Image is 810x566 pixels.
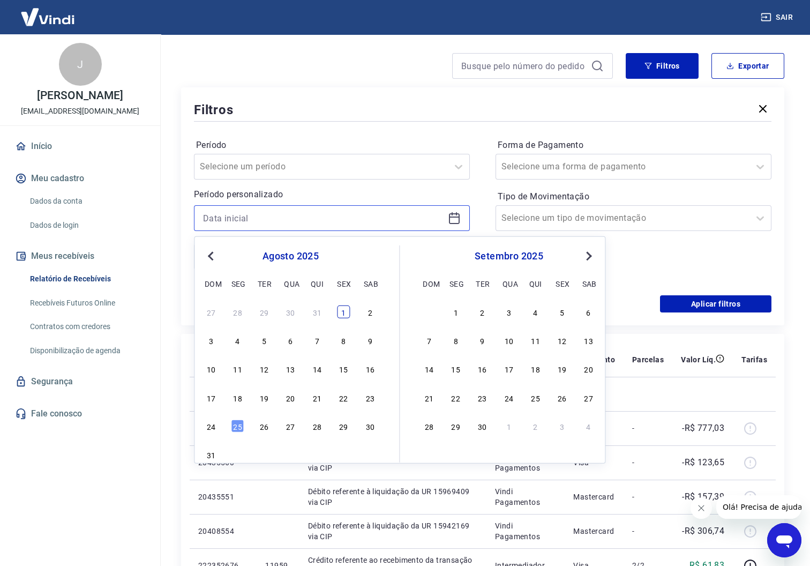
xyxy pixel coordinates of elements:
[337,277,350,289] div: sex
[681,354,716,365] p: Valor Líq.
[337,448,350,461] div: Choose sexta-feira, 5 de setembro de 2025
[498,190,769,203] label: Tipo de Movimentação
[502,306,515,318] div: Choose quarta-feira, 3 de setembro de 2025
[626,53,699,79] button: Filtros
[682,422,724,435] p: -R$ 777,03
[364,420,377,433] div: Choose sábado, 30 de agosto de 2025
[495,520,556,542] p: Vindi Pagamentos
[231,277,244,289] div: seg
[284,448,297,461] div: Choose quarta-feira, 3 de setembro de 2025
[13,167,147,190] button: Meu cadastro
[449,306,462,318] div: Choose segunda-feira, 1 de setembro de 2025
[13,1,82,33] img: Vindi
[258,334,271,347] div: Choose terça-feira, 5 de agosto de 2025
[529,420,542,433] div: Choose quinta-feira, 2 de outubro de 2025
[556,391,568,404] div: Choose sexta-feira, 26 de setembro de 2025
[194,188,470,201] p: Período personalizado
[556,306,568,318] div: Choose sexta-feira, 5 de setembro de 2025
[691,497,712,519] iframe: Fechar mensagem
[26,268,147,290] a: Relatório de Recebíveis
[582,306,595,318] div: Choose sábado, 6 de setembro de 2025
[423,277,436,289] div: dom
[203,250,378,263] div: agosto 2025
[311,391,324,404] div: Choose quinta-feira, 21 de agosto de 2025
[556,420,568,433] div: Choose sexta-feira, 3 de outubro de 2025
[476,277,489,289] div: ter
[364,334,377,347] div: Choose sábado, 9 de agosto de 2025
[311,277,324,289] div: qui
[364,306,377,318] div: Choose sábado, 2 de agosto de 2025
[203,210,444,226] input: Data inicial
[258,448,271,461] div: Choose terça-feira, 2 de setembro de 2025
[582,277,595,289] div: sab
[556,362,568,375] div: Choose sexta-feira, 19 de setembro de 2025
[284,391,297,404] div: Choose quarta-feira, 20 de agosto de 2025
[582,420,595,433] div: Choose sábado, 4 de outubro de 2025
[308,520,478,542] p: Débito referente à liquidação da UR 15942169 via CIP
[759,8,797,27] button: Sair
[59,43,102,86] div: J
[682,525,724,538] p: -R$ 306,74
[502,420,515,433] div: Choose quarta-feira, 1 de outubro de 2025
[582,250,595,263] button: Next Month
[26,292,147,314] a: Recebíveis Futuros Online
[461,58,587,74] input: Busque pelo número do pedido
[284,277,297,289] div: qua
[449,334,462,347] div: Choose segunda-feira, 8 de setembro de 2025
[311,362,324,375] div: Choose quinta-feira, 14 de agosto de 2025
[205,448,217,461] div: Choose domingo, 31 de agosto de 2025
[423,306,436,318] div: Choose domingo, 31 de agosto de 2025
[231,448,244,461] div: Choose segunda-feira, 1 de setembro de 2025
[284,306,297,318] div: Choose quarta-feira, 30 de julho de 2025
[556,334,568,347] div: Choose sexta-feira, 12 de setembro de 2025
[205,420,217,433] div: Choose domingo, 24 de agosto de 2025
[573,526,615,537] p: Mastercard
[26,340,147,362] a: Disponibilização de agenda
[21,106,139,117] p: [EMAIL_ADDRESS][DOMAIN_NAME]
[198,526,248,537] p: 20408554
[13,135,147,158] a: Início
[203,304,378,463] div: month 2025-08
[311,306,324,318] div: Choose quinta-feira, 31 de julho de 2025
[284,420,297,433] div: Choose quarta-feira, 27 de agosto de 2025
[476,362,489,375] div: Choose terça-feira, 16 de setembro de 2025
[205,391,217,404] div: Choose domingo, 17 de agosto de 2025
[196,139,468,152] label: Período
[308,486,478,508] p: Débito referente à liquidação da UR 15969409 via CIP
[258,306,271,318] div: Choose terça-feira, 29 de julho de 2025
[582,362,595,375] div: Choose sábado, 20 de setembro de 2025
[449,362,462,375] div: Choose segunda-feira, 15 de setembro de 2025
[582,334,595,347] div: Choose sábado, 13 de setembro de 2025
[26,316,147,338] a: Contratos com credores
[205,277,217,289] div: dom
[337,362,350,375] div: Choose sexta-feira, 15 de agosto de 2025
[529,334,542,347] div: Choose quinta-feira, 11 de setembro de 2025
[284,362,297,375] div: Choose quarta-feira, 13 de agosto de 2025
[495,486,556,508] p: Vindi Pagamentos
[205,334,217,347] div: Choose domingo, 3 de agosto de 2025
[364,448,377,461] div: Choose sábado, 6 de setembro de 2025
[529,277,542,289] div: qui
[258,362,271,375] div: Choose terça-feira, 12 de agosto de 2025
[311,420,324,433] div: Choose quinta-feira, 28 de agosto de 2025
[556,277,568,289] div: sex
[423,362,436,375] div: Choose domingo, 14 de setembro de 2025
[476,306,489,318] div: Choose terça-feira, 2 de setembro de 2025
[37,90,123,101] p: [PERSON_NAME]
[311,334,324,347] div: Choose quinta-feira, 7 de agosto de 2025
[582,391,595,404] div: Choose sábado, 27 de setembro de 2025
[529,306,542,318] div: Choose quinta-feira, 4 de setembro de 2025
[205,362,217,375] div: Choose domingo, 10 de agosto de 2025
[529,362,542,375] div: Choose quinta-feira, 18 de setembro de 2025
[194,101,234,118] h5: Filtros
[423,420,436,433] div: Choose domingo, 28 de setembro de 2025
[741,354,767,365] p: Tarifas
[337,334,350,347] div: Choose sexta-feira, 8 de agosto de 2025
[422,250,597,263] div: setembro 2025
[632,423,664,434] p: -
[6,8,90,16] span: Olá! Precisa de ajuda?
[682,456,724,469] p: -R$ 123,65
[476,420,489,433] div: Choose terça-feira, 30 de setembro de 2025
[573,491,615,502] p: Mastercard
[422,304,597,434] div: month 2025-09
